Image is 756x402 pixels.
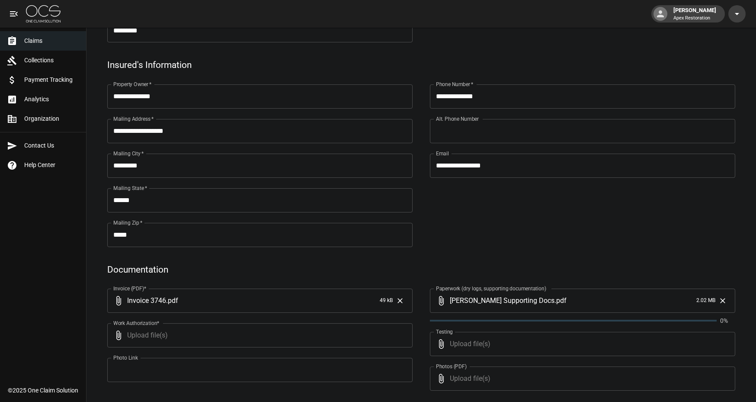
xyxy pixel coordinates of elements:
img: ocs-logo-white-transparent.png [26,5,61,23]
button: open drawer [5,5,22,23]
label: Photos (PDF) [436,363,467,370]
label: Alt. Phone Number [436,115,479,122]
span: Help Center [24,161,79,170]
button: Clear [394,294,407,307]
span: Upload file(s) [127,323,389,347]
span: [PERSON_NAME] Supporting Docs [450,296,554,306]
span: Upload file(s) [450,332,712,356]
span: . pdf [166,296,178,306]
p: 0% [720,316,735,325]
span: Contact Us [24,141,79,150]
button: Clear [716,294,729,307]
span: Analytics [24,95,79,104]
span: Collections [24,56,79,65]
span: Organization [24,114,79,123]
label: Mailing Address [113,115,154,122]
span: . pdf [554,296,567,306]
label: Testing [436,328,453,335]
span: Payment Tracking [24,75,79,84]
label: Photo Link [113,354,138,361]
span: Claims [24,36,79,45]
span: Invoice 3746 [127,296,166,306]
span: 2.02 MB [696,296,715,305]
label: Mailing City [113,150,144,157]
p: Apex Restoration [673,15,716,22]
span: 49 kB [380,296,393,305]
label: Mailing State [113,184,147,192]
label: Paperwork (dry logs, supporting documentation) [436,285,546,292]
label: Work Authorization* [113,319,160,327]
label: Mailing Zip [113,219,143,226]
span: Upload file(s) [450,367,712,391]
label: Phone Number [436,80,473,88]
label: Property Owner [113,80,152,88]
div: © 2025 One Claim Solution [8,386,78,395]
div: [PERSON_NAME] [670,6,720,22]
label: Email [436,150,449,157]
label: Invoice (PDF)* [113,285,147,292]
